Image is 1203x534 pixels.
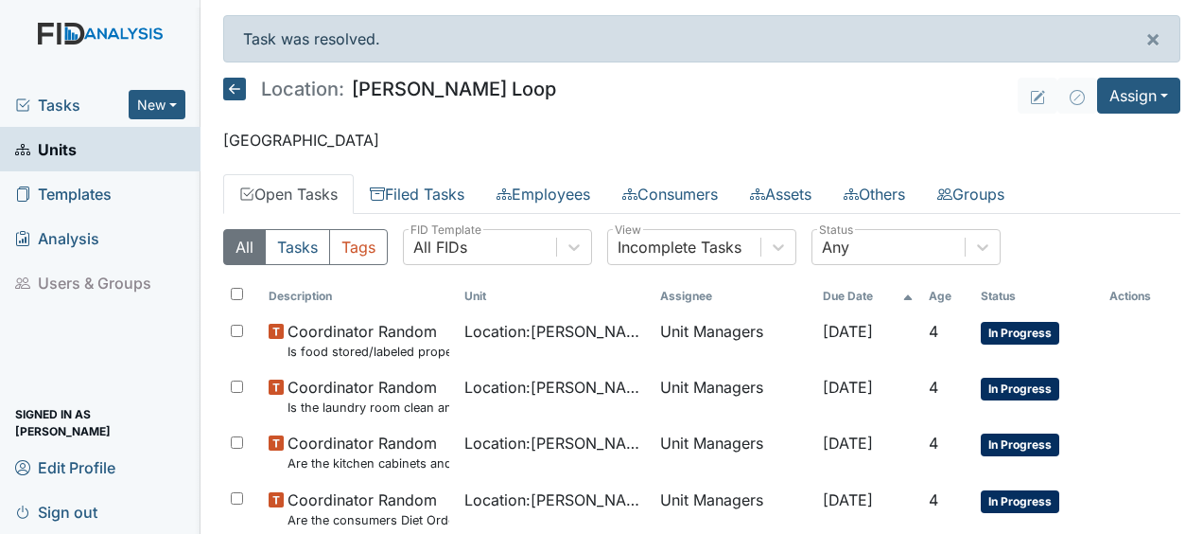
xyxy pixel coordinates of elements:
small: Are the kitchen cabinets and floors clean? [288,454,449,472]
td: Unit Managers [653,424,815,480]
button: All [223,229,266,265]
span: Coordinator Random Is food stored/labeled properly? [288,320,449,361]
button: Tasks [265,229,330,265]
a: Groups [921,174,1020,214]
a: Assets [734,174,828,214]
span: Coordinator Random Is the laundry room clean and in good repair? [288,376,449,417]
button: Assign [1097,78,1180,114]
button: Tags [329,229,388,265]
span: Location : [PERSON_NAME] Loop [464,432,645,454]
span: [DATE] [823,378,873,397]
button: New [129,90,185,119]
small: Are the consumers Diet Orders being followed and sugar free items available? [288,511,449,529]
a: Consumers [606,174,734,214]
th: Toggle SortBy [921,280,973,312]
td: Unit Managers [653,368,815,424]
span: Location: [261,80,344,98]
a: Open Tasks [223,174,354,214]
span: [DATE] [823,322,873,341]
small: Is food stored/labeled properly? [288,343,449,361]
div: Any [822,236,849,258]
span: Location : [PERSON_NAME] Loop [464,489,645,511]
a: Employees [480,174,606,214]
span: Analysis [15,223,99,253]
span: Sign out [15,497,97,526]
span: 4 [929,322,938,341]
td: Unit Managers [653,312,815,368]
span: Templates [15,179,112,208]
th: Toggle SortBy [815,280,921,312]
span: × [1145,25,1160,52]
span: 4 [929,490,938,509]
span: Coordinator Random Are the consumers Diet Orders being followed and sugar free items available? [288,489,449,529]
div: Type filter [223,229,388,265]
span: In Progress [981,322,1059,345]
span: [DATE] [823,434,873,453]
span: In Progress [981,490,1059,513]
span: Units [15,134,77,164]
a: Tasks [15,94,129,116]
a: Filed Tasks [354,174,480,214]
span: Location : [PERSON_NAME] Loop [464,320,645,343]
span: Edit Profile [15,453,115,482]
span: Signed in as [PERSON_NAME] [15,408,185,437]
h5: [PERSON_NAME] Loop [223,78,556,100]
th: Actions [1102,280,1180,312]
th: Toggle SortBy [457,280,653,312]
span: Location : [PERSON_NAME] Loop [464,376,645,399]
span: In Progress [981,434,1059,456]
small: Is the laundry room clean and in good repair? [288,399,449,417]
button: × [1126,16,1179,62]
p: [GEOGRAPHIC_DATA] [223,129,1180,151]
th: Toggle SortBy [973,280,1102,312]
span: 4 [929,378,938,397]
div: Task was resolved. [223,15,1180,62]
div: Incomplete Tasks [618,236,741,258]
th: Toggle SortBy [261,280,457,312]
span: 4 [929,434,938,453]
span: In Progress [981,378,1059,400]
input: Toggle All Rows Selected [231,288,243,300]
a: Others [828,174,921,214]
th: Assignee [653,280,815,312]
span: Coordinator Random Are the kitchen cabinets and floors clean? [288,432,449,472]
div: All FIDs [413,236,467,258]
span: [DATE] [823,490,873,509]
